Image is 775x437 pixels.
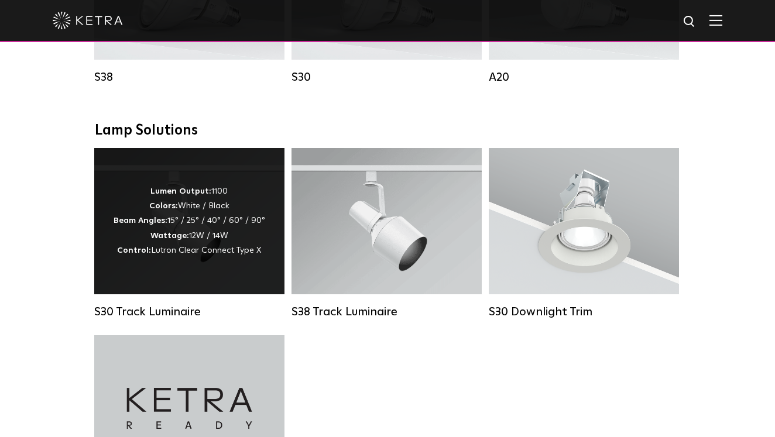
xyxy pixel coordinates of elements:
[95,122,680,139] div: Lamp Solutions
[683,15,697,29] img: search icon
[292,70,482,84] div: S30
[150,232,189,240] strong: Wattage:
[94,70,284,84] div: S38
[151,246,261,254] span: Lutron Clear Connect Type X
[114,216,167,225] strong: Beam Angles:
[94,305,284,319] div: S30 Track Luminaire
[489,70,679,84] div: A20
[53,12,123,29] img: ketra-logo-2019-white
[709,15,722,26] img: Hamburger%20Nav.svg
[149,202,178,210] strong: Colors:
[150,187,211,195] strong: Lumen Output:
[292,148,482,318] a: S38 Track Luminaire Lumen Output:1100Colors:White / BlackBeam Angles:10° / 25° / 40° / 60°Wattage...
[114,184,265,258] div: 1100 White / Black 15° / 25° / 40° / 60° / 90° 12W / 14W
[117,246,151,254] strong: Control:
[94,148,284,318] a: S30 Track Luminaire Lumen Output:1100Colors:White / BlackBeam Angles:15° / 25° / 40° / 60° / 90°W...
[489,305,679,319] div: S30 Downlight Trim
[489,148,679,318] a: S30 Downlight Trim S30 Downlight Trim
[292,305,482,319] div: S38 Track Luminaire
